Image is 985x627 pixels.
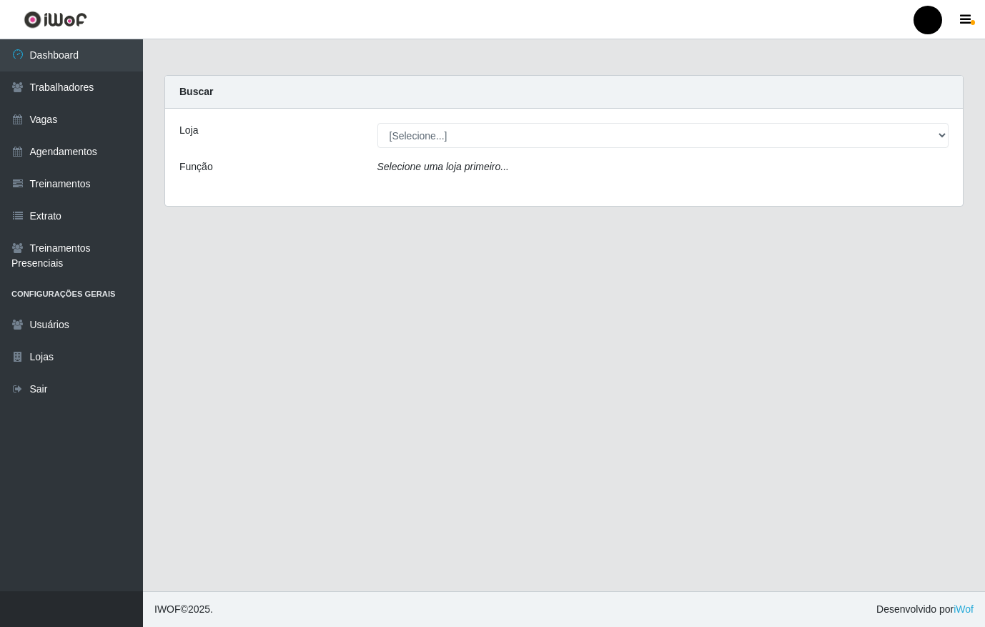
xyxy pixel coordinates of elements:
[954,603,974,615] a: iWof
[377,161,509,172] i: Selecione uma loja primeiro...
[876,602,974,617] span: Desenvolvido por
[179,123,198,138] label: Loja
[179,86,213,97] strong: Buscar
[154,603,181,615] span: IWOF
[154,602,213,617] span: © 2025 .
[24,11,87,29] img: CoreUI Logo
[179,159,213,174] label: Função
